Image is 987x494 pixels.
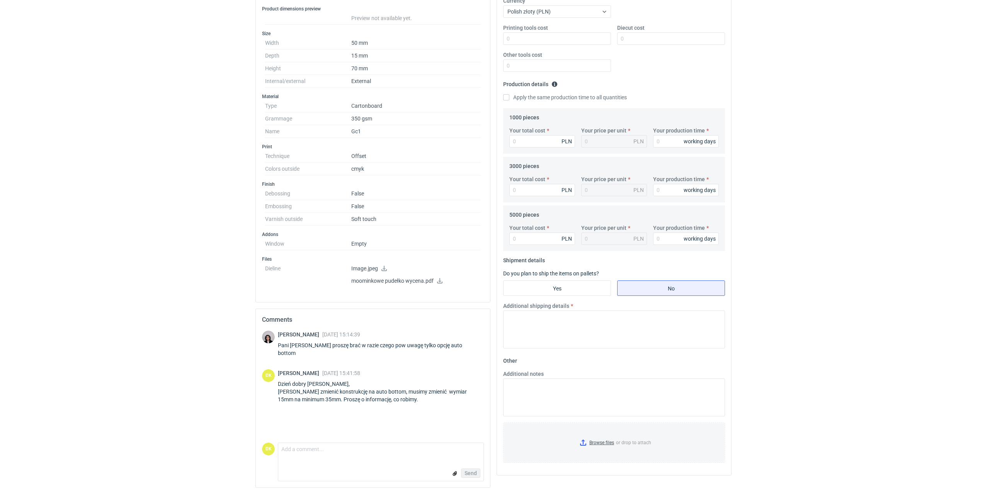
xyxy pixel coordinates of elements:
[351,150,481,163] dd: Offset
[653,224,705,232] label: Your production time
[265,49,351,62] dt: Depth
[262,443,275,455] div: Dominika Kaczyńska
[507,8,551,15] span: Polish złoty (PLN)
[265,62,351,75] dt: Height
[265,75,351,88] dt: Internal/external
[633,138,644,145] div: PLN
[262,93,484,100] h3: Material
[262,369,275,382] div: Dominika Kaczyńska
[278,331,322,338] span: [PERSON_NAME]
[351,15,412,21] span: Preview not available yet.
[503,254,545,263] legend: Shipment details
[351,37,481,49] dd: 50 mm
[265,37,351,49] dt: Width
[465,470,477,476] span: Send
[562,138,572,145] div: PLN
[262,6,484,12] h3: Product dimensions preview
[351,49,481,62] dd: 15 mm
[653,135,719,148] input: 0
[617,280,725,296] label: No
[265,163,351,175] dt: Colors outside
[617,32,725,45] input: 0
[581,175,626,183] label: Your price per unit
[351,187,481,200] dd: False
[503,302,569,310] label: Additional shipping details
[504,423,725,462] label: or drop to attach
[351,238,481,250] dd: Empty
[351,200,481,213] dd: False
[351,265,481,272] p: Image.jpeg
[351,100,481,112] dd: Cartonboard
[653,184,719,196] input: 0
[684,186,716,194] div: working days
[262,443,275,455] figcaption: DK
[509,127,545,134] label: Your total cost
[503,355,517,364] legend: Other
[262,144,484,150] h3: Print
[461,469,480,478] button: Send
[617,24,645,32] label: Diecut cost
[503,78,558,87] legend: Production details
[278,370,322,376] span: [PERSON_NAME]
[503,280,611,296] label: Yes
[503,24,548,32] label: Printing tools cost
[322,331,360,338] span: [DATE] 15:14:39
[509,184,575,196] input: 0
[262,231,484,238] h3: Addons
[262,331,275,343] img: Sebastian Markut
[503,59,611,72] input: 0
[503,93,627,101] label: Apply the same production time to all quantities
[265,238,351,250] dt: Window
[351,125,481,138] dd: Gc1
[351,278,481,285] p: moominkowe pudełko wycena.pdf
[262,369,275,382] figcaption: DK
[278,341,484,357] div: Pani [PERSON_NAME] proszę brać w razie czego pow uwagę tylko opcję auto bottom
[265,150,351,163] dt: Technique
[509,135,575,148] input: 0
[684,235,716,243] div: working days
[322,370,360,376] span: [DATE] 15:41:58
[633,235,644,243] div: PLN
[509,111,539,121] legend: 1000 pieces
[351,112,481,125] dd: 350 gsm
[262,181,484,187] h3: Finish
[503,32,611,45] input: 0
[509,209,539,218] legend: 5000 pieces
[351,62,481,75] dd: 70 mm
[509,224,545,232] label: Your total cost
[633,186,644,194] div: PLN
[509,160,539,169] legend: 3000 pieces
[265,200,351,213] dt: Embossing
[509,233,575,245] input: 0
[509,175,545,183] label: Your total cost
[351,163,481,175] dd: cmyk
[503,370,544,378] label: Additional notes
[653,233,719,245] input: 0
[262,31,484,37] h3: Size
[351,213,481,226] dd: Soft touch
[581,127,626,134] label: Your price per unit
[351,75,481,88] dd: External
[262,315,484,324] h2: Comments
[265,187,351,200] dt: Debossing
[265,112,351,125] dt: Grammage
[562,186,572,194] div: PLN
[262,256,484,262] h3: Files
[265,125,351,138] dt: Name
[278,380,484,403] div: Dzień dobry [PERSON_NAME], [PERSON_NAME] zmienić konstrukcję na auto bottom, musimy zmienić wymia...
[684,138,716,145] div: working days
[653,175,705,183] label: Your production time
[581,224,626,232] label: Your price per unit
[265,262,351,290] dt: Dieline
[265,213,351,226] dt: Varnish outside
[653,127,705,134] label: Your production time
[265,100,351,112] dt: Type
[503,270,599,277] label: Do you plan to ship the items on pallets?
[562,235,572,243] div: PLN
[503,51,542,59] label: Other tools cost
